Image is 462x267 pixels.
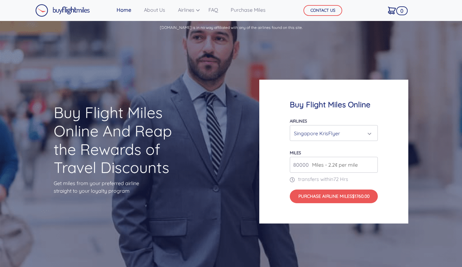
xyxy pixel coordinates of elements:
[290,100,378,109] h4: Buy Flight Miles Online
[333,176,348,182] span: 72 Hrs
[141,3,168,16] a: About Us
[290,175,378,183] p: transfers within
[35,3,90,18] a: Buy Flight Miles Logo
[54,103,178,177] h1: Buy Flight Miles Online And Reap the Rewards of Travel Discounts
[290,118,307,123] label: Airlines
[54,179,178,195] p: Get miles from your preferred airline straight to your loyalty program
[294,127,370,139] div: Singapore KrisFlyer
[309,161,358,169] span: Miles - 2.2¢ per mile
[290,125,378,141] button: Singapore KrisFlyer
[385,3,398,17] a: 0
[396,6,408,15] span: 0
[303,5,342,16] button: CONTACT US
[290,190,378,203] button: Purchase Airline Miles$1760.00
[206,3,221,16] a: FAQ
[228,3,268,16] a: Purchase Miles
[35,4,90,17] img: Buy Flight Miles Logo
[290,150,301,155] label: miles
[175,3,198,16] a: Airlines
[388,7,396,14] img: Cart
[352,193,370,199] span: $1760.00
[114,3,134,16] a: Home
